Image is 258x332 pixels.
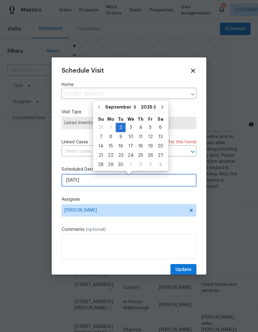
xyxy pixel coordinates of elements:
div: 3 [145,160,155,169]
div: Fri Oct 03 2025 [145,160,155,169]
div: 4 [155,160,166,169]
abbr: Friday [148,117,153,121]
div: Fri Sep 19 2025 [145,141,155,151]
div: 23 [116,151,126,160]
abbr: Tuesday [118,117,123,121]
div: Thu Sep 11 2025 [136,132,145,141]
div: Fri Sep 12 2025 [145,132,155,141]
div: Wed Sep 24 2025 [126,151,136,160]
span: Linked Cases [62,139,88,145]
label: Scheduled Date [62,166,196,173]
div: Mon Sep 22 2025 [106,151,116,160]
div: 28 [96,160,106,169]
span: Close [190,67,196,74]
div: 27 [155,151,166,160]
div: Sat Sep 20 2025 [155,141,166,151]
div: Mon Sep 29 2025 [106,160,116,169]
div: Fri Sep 26 2025 [145,151,155,160]
div: Sat Sep 27 2025 [155,151,166,160]
div: 18 [136,142,145,150]
span: Update [175,266,191,274]
select: Month [104,102,139,112]
input: Select cases [62,147,179,156]
div: 5 [145,123,155,132]
input: Enter in an address [62,89,187,99]
div: Sat Sep 06 2025 [155,123,166,132]
label: Visit Type [62,109,196,115]
div: Wed Oct 01 2025 [126,160,136,169]
div: 2 [136,160,145,169]
span: [PERSON_NAME] [64,208,186,213]
div: Wed Sep 03 2025 [126,123,136,132]
div: 11 [136,132,145,141]
div: Wed Sep 10 2025 [126,132,136,141]
div: Tue Sep 02 2025 [116,123,126,132]
button: Go to previous month [94,101,104,113]
div: Tue Sep 23 2025 [116,151,126,160]
label: Home [62,82,196,88]
div: 7 [96,132,106,141]
div: 24 [126,151,136,160]
div: Sun Sep 28 2025 [96,160,106,169]
div: 12 [145,132,155,141]
div: Thu Sep 18 2025 [136,141,145,151]
div: 9 [116,132,126,141]
div: 8 [106,132,116,141]
div: Fri Sep 05 2025 [145,123,155,132]
span: Listed Inventory Diagnostic [64,120,194,126]
label: Assignee [62,196,196,203]
div: Sat Sep 13 2025 [155,132,166,141]
div: Sun Sep 14 2025 [96,141,106,151]
div: Sun Sep 07 2025 [96,132,106,141]
div: Thu Oct 02 2025 [136,160,145,169]
div: 31 [96,123,106,132]
div: 15 [106,142,116,150]
div: 25 [136,151,145,160]
div: 26 [145,151,155,160]
div: Thu Sep 04 2025 [136,123,145,132]
div: Mon Sep 01 2025 [106,123,116,132]
div: Tue Sep 16 2025 [116,141,126,151]
div: 19 [145,142,155,150]
div: Thu Sep 25 2025 [136,151,145,160]
div: 6 [155,123,166,132]
select: Year [139,102,158,112]
div: 10 [126,132,136,141]
span: Schedule Visit [62,68,104,74]
span: (optional) [86,227,106,232]
button: Open [188,147,197,156]
abbr: Thursday [138,117,144,121]
label: Comments [62,227,196,233]
div: Wed Sep 17 2025 [126,141,136,151]
div: Tue Sep 30 2025 [116,160,126,169]
div: 1 [106,123,116,132]
abbr: Saturday [157,117,163,121]
div: Tue Sep 09 2025 [116,132,126,141]
div: 13 [155,132,166,141]
div: 2 [116,123,126,132]
div: 21 [96,151,106,160]
div: Mon Sep 15 2025 [106,141,116,151]
abbr: Sunday [98,117,104,121]
div: Sat Oct 04 2025 [155,160,166,169]
button: Go to next month [158,101,167,113]
div: Sun Sep 21 2025 [96,151,106,160]
div: 3 [126,123,136,132]
div: 17 [126,142,136,150]
div: 1 [126,160,136,169]
div: 20 [155,142,166,150]
abbr: Wednesday [127,117,134,121]
div: Sun Aug 31 2025 [96,123,106,132]
button: Update [170,264,196,276]
div: 30 [116,160,126,169]
div: Mon Sep 08 2025 [106,132,116,141]
div: 16 [116,142,126,150]
div: 14 [96,142,106,150]
input: M/D/YYYY [62,174,196,186]
div: 4 [136,123,145,132]
abbr: Monday [107,117,114,121]
div: 29 [106,160,116,169]
div: 22 [106,151,116,160]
